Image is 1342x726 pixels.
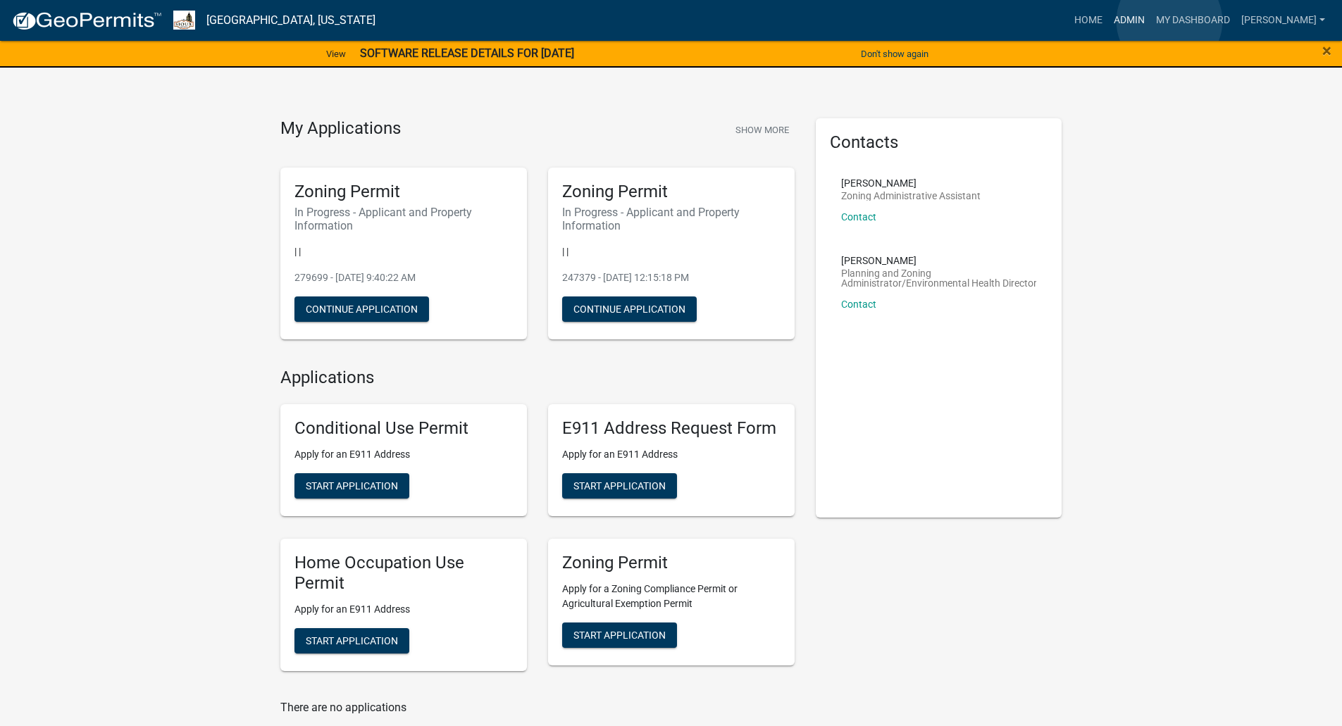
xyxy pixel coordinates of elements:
p: | | [294,244,513,259]
a: [PERSON_NAME] [1236,7,1331,34]
span: Start Application [306,634,398,646]
strong: SOFTWARE RELEASE DETAILS FOR [DATE] [360,46,574,60]
a: My Dashboard [1150,7,1236,34]
p: Apply for an E911 Address [294,447,513,462]
button: Start Application [562,622,677,648]
span: Start Application [306,480,398,492]
h6: In Progress - Applicant and Property Information [562,206,781,232]
h5: Conditional Use Permit [294,418,513,439]
h5: E911 Address Request Form [562,418,781,439]
p: [PERSON_NAME] [841,178,981,188]
span: Start Application [573,630,666,641]
p: | | [562,244,781,259]
button: Don't show again [855,42,934,65]
button: Show More [730,118,795,142]
p: Planning and Zoning Administrator/Environmental Health Director [841,268,1037,288]
button: Continue Application [562,296,697,322]
p: 279699 - [DATE] 9:40:22 AM [294,270,513,285]
p: Apply for an E911 Address [294,602,513,617]
a: Admin [1108,7,1150,34]
a: Home [1069,7,1108,34]
a: Contact [841,211,876,223]
p: Zoning Administrative Assistant [841,191,981,201]
p: [PERSON_NAME] [841,256,1037,265]
p: Apply for an E911 Address [562,447,781,462]
h4: My Applications [280,118,401,139]
span: × [1322,41,1331,61]
button: Start Application [294,628,409,653]
wm-workflow-list-section: Applications [280,368,795,682]
a: Contact [841,299,876,310]
a: [GEOGRAPHIC_DATA], [US_STATE] [206,8,375,32]
h5: Zoning Permit [562,182,781,202]
h4: Applications [280,368,795,388]
a: View [321,42,352,65]
span: Start Application [573,480,666,492]
p: There are no applications [280,699,795,716]
p: Apply for a Zoning Compliance Permit or Agricultural Exemption Permit [562,582,781,611]
p: 247379 - [DATE] 12:15:18 PM [562,270,781,285]
button: Start Application [562,473,677,499]
button: Continue Application [294,296,429,322]
h5: Zoning Permit [562,553,781,573]
h6: In Progress - Applicant and Property Information [294,206,513,232]
h5: Home Occupation Use Permit [294,553,513,594]
h5: Zoning Permit [294,182,513,202]
h5: Contacts [830,132,1048,153]
img: Sioux County, Iowa [173,11,195,30]
button: Close [1322,42,1331,59]
button: Start Application [294,473,409,499]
